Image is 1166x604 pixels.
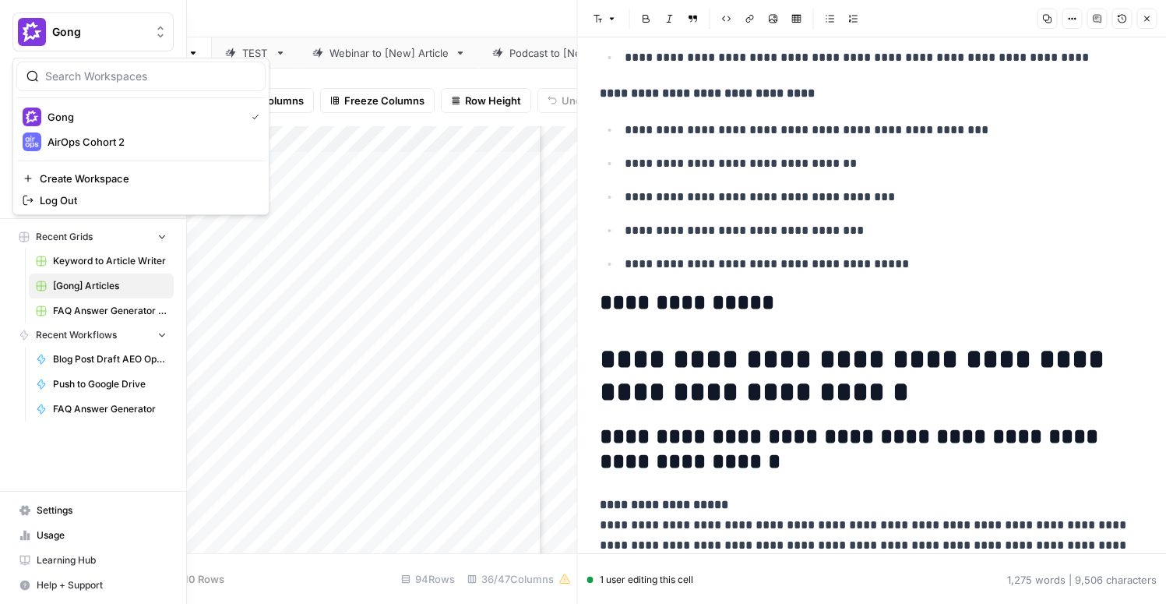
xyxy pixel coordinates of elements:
[52,24,146,40] span: Gong
[479,37,659,69] a: Podcast to [New] Article
[36,230,93,244] span: Recent Grids
[37,578,167,592] span: Help + Support
[16,189,266,211] a: Log Out
[16,168,266,189] a: Create Workspace
[562,93,588,108] span: Undo
[53,254,167,268] span: Keyword to Article Writer
[320,88,435,113] button: Freeze Columns
[1007,572,1157,588] div: 1,275 words | 9,506 characters
[29,274,174,298] a: [Gong] Articles
[18,18,46,46] img: Gong Logo
[40,193,253,208] span: Log Out
[587,573,693,587] div: 1 user editing this cell
[12,573,174,598] button: Help + Support
[162,571,224,587] span: Add 10 Rows
[12,323,174,347] button: Recent Workflows
[29,298,174,323] a: FAQ Answer Generator Grid
[29,249,174,274] a: Keyword to Article Writer
[461,567,577,592] div: 36/47 Columns
[329,45,449,61] div: Webinar to [New] Article
[36,328,117,342] span: Recent Workflows
[48,134,253,150] span: AirOps Cohort 2
[299,37,479,69] a: Webinar to [New] Article
[242,45,269,61] div: TEST
[212,37,299,69] a: TEST
[29,347,174,372] a: Blog Post Draft AEO Optimizer
[53,402,167,416] span: FAQ Answer Generator
[12,58,269,215] div: Workspace: Gong
[45,69,255,84] input: Search Workspaces
[53,304,167,318] span: FAQ Answer Generator Grid
[37,503,167,517] span: Settings
[23,108,41,126] img: Gong Logo
[37,528,167,542] span: Usage
[48,109,239,125] span: Gong
[12,12,174,51] button: Workspace: Gong
[12,498,174,523] a: Settings
[29,397,174,422] a: FAQ Answer Generator
[12,523,174,548] a: Usage
[245,93,304,108] span: 47 Columns
[509,45,629,61] div: Podcast to [New] Article
[12,225,174,249] button: Recent Grids
[53,279,167,293] span: [Gong] Articles
[441,88,531,113] button: Row Height
[29,372,174,397] a: Push to Google Drive
[23,132,41,151] img: AirOps Cohort 2 Logo
[395,567,461,592] div: 94 Rows
[53,377,167,391] span: Push to Google Drive
[53,352,167,366] span: Blog Post Draft AEO Optimizer
[465,93,521,108] span: Row Height
[40,171,253,186] span: Create Workspace
[344,93,424,108] span: Freeze Columns
[37,553,167,567] span: Learning Hub
[537,88,598,113] button: Undo
[12,548,174,573] a: Learning Hub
